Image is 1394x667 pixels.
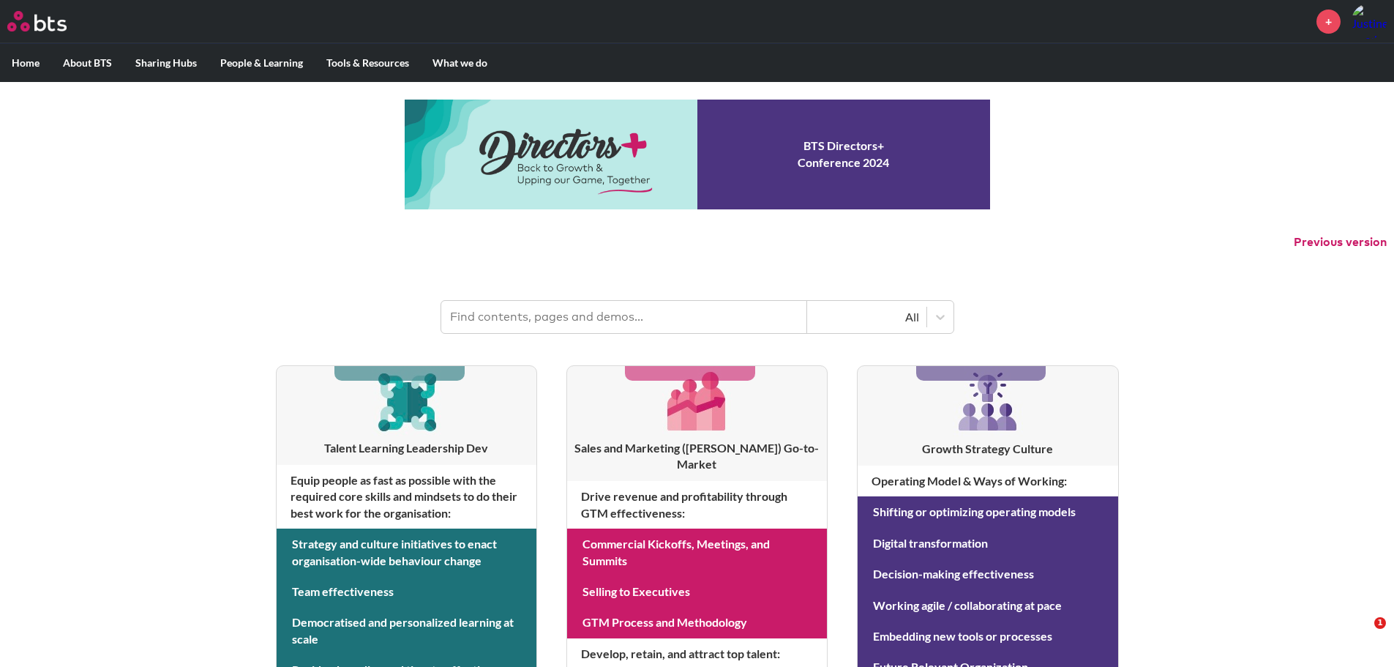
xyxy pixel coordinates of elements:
label: What we do [421,44,499,82]
span: 1 [1374,617,1386,629]
img: [object Object] [372,366,441,436]
div: All [814,309,919,325]
a: + [1316,10,1341,34]
label: About BTS [51,44,124,82]
img: [object Object] [662,366,732,436]
label: Tools & Resources [315,44,421,82]
label: People & Learning [209,44,315,82]
img: BTS Logo [7,11,67,31]
a: Profile [1352,4,1387,39]
h3: Talent Learning Leadership Dev [277,440,536,456]
h4: Drive revenue and profitability through GTM effectiveness : [567,481,827,529]
h4: Equip people as fast as possible with the required core skills and mindsets to do their best work... [277,465,536,529]
h4: Operating Model & Ways of Working : [858,466,1117,496]
a: Go home [7,11,94,31]
h3: Sales and Marketing ([PERSON_NAME]) Go-to-Market [567,440,827,473]
img: Justine Read [1352,4,1387,39]
h3: Growth Strategy Culture [858,441,1117,457]
img: [object Object] [953,366,1023,436]
label: Sharing Hubs [124,44,209,82]
button: Previous version [1294,234,1387,250]
iframe: Intercom live chat [1344,617,1379,652]
a: Conference 2024 [405,100,990,209]
input: Find contents, pages and demos... [441,301,807,333]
